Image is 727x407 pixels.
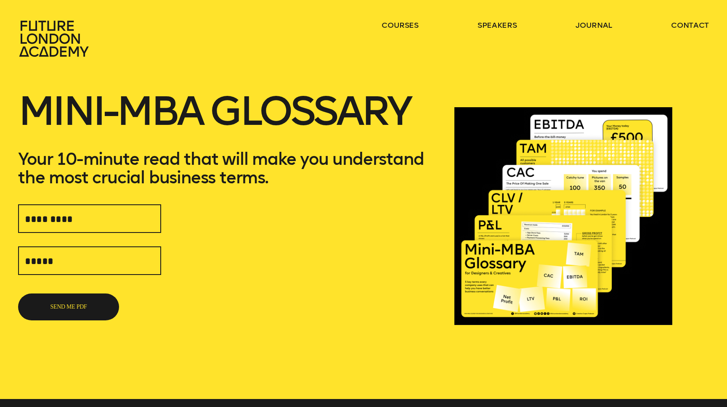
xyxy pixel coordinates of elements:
[382,20,419,30] a: courses
[671,20,709,30] a: contact
[18,293,119,320] button: SEND ME PDF
[478,20,517,30] a: speakers
[18,92,436,150] h1: Mini-MBA Glossary
[18,150,436,187] p: Your 10-minute read that will make you understand the most crucial business terms.
[576,20,612,30] a: journal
